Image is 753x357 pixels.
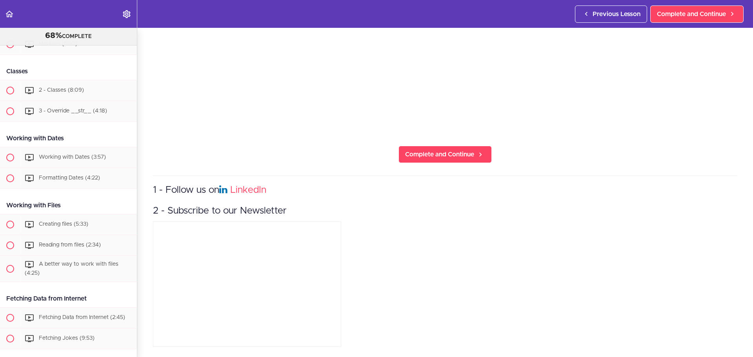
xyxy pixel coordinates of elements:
svg: Back to course curriculum [5,9,14,19]
a: Complete and Continue [650,5,744,23]
span: 2 - Classes (8:09) [39,87,84,93]
span: 3 - Override __str__ (4:18) [39,108,107,114]
span: Working with Dates (3:57) [39,154,106,160]
a: LinkedIn [230,185,266,195]
span: Fetching Data from Internet (2:45) [39,315,125,320]
a: Complete and Continue [398,146,492,163]
span: Complete and Continue [657,9,726,19]
span: Fetching Jokes (9:53) [39,335,95,341]
div: COMPLETE [10,31,127,41]
span: Creating files (5:33) [39,221,88,227]
span: Reading from files (2:34) [39,242,101,248]
a: Previous Lesson [575,5,647,23]
span: A better way to work with files (4:25) [25,261,118,276]
span: Previous Lesson [593,9,640,19]
svg: Settings Menu [122,9,131,19]
span: Complete and Continue [405,150,474,159]
h3: 2 - Subscribe to our Newsletter [153,205,737,217]
h3: 1 - Follow us on [153,184,737,197]
span: 68% [45,32,62,40]
span: Formatting Dates (4:22) [39,175,100,181]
